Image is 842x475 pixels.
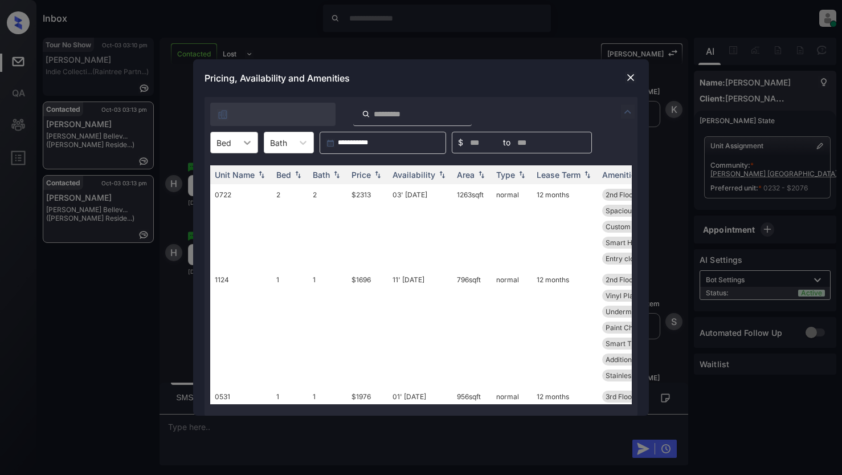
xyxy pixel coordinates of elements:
[210,269,272,386] td: 1124
[313,170,330,180] div: Bath
[457,170,475,180] div: Area
[393,170,435,180] div: Availability
[388,184,452,269] td: 03' [DATE]
[347,184,388,269] td: $2313
[532,269,598,386] td: 12 months
[503,136,510,149] span: to
[582,171,593,179] img: sorting
[272,184,308,269] td: 2
[193,59,649,97] div: Pricing, Availability and Amenities
[537,170,581,180] div: Lease Term
[476,171,487,179] img: sorting
[606,371,658,380] span: Stainless Steel...
[606,275,636,284] span: 2nd Floor
[436,171,448,179] img: sorting
[452,184,492,269] td: 1263 sqft
[351,170,371,180] div: Price
[347,269,388,386] td: $1696
[452,269,492,386] td: 796 sqft
[292,171,304,179] img: sorting
[308,184,347,269] td: 2
[372,171,383,179] img: sorting
[388,269,452,386] td: 11' [DATE]
[532,184,598,269] td: 12 months
[606,238,664,247] span: Smart Home Lock
[606,323,661,332] span: Paint Change - ...
[362,109,370,119] img: icon-zuma
[625,72,636,83] img: close
[606,291,658,300] span: Vinyl Plank - P...
[217,109,228,120] img: icon-zuma
[276,170,291,180] div: Bed
[331,171,342,179] img: sorting
[606,222,669,231] span: Custom Upgrades...
[606,392,635,401] span: 3rd Floor
[606,339,668,348] span: Smart Thermosta...
[256,171,267,179] img: sorting
[606,206,657,215] span: Spacious Closet
[458,136,463,149] span: $
[210,184,272,269] td: 0722
[606,190,636,199] span: 2nd Floor
[602,170,640,180] div: Amenities
[621,105,635,119] img: icon-zuma
[606,355,657,364] span: Additional Stor...
[606,254,644,263] span: Entry closet
[606,307,662,316] span: Undermount Sink
[215,170,255,180] div: Unit Name
[308,269,347,386] td: 1
[496,170,515,180] div: Type
[492,269,532,386] td: normal
[492,184,532,269] td: normal
[516,171,528,179] img: sorting
[272,269,308,386] td: 1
